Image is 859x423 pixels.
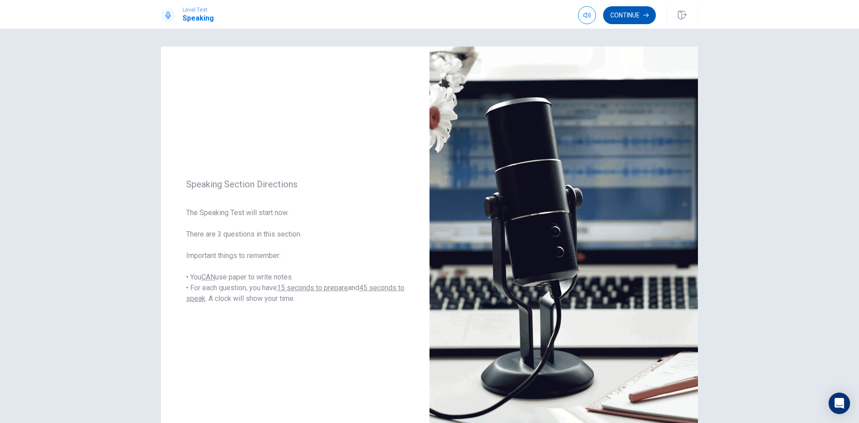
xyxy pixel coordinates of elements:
button: Continue [603,6,656,24]
span: The Speaking Test will start now. There are 3 questions in this section. Important things to reme... [186,207,404,304]
span: Speaking Section Directions [186,179,404,190]
h1: Speaking [183,13,214,24]
u: CAN [201,273,215,281]
u: 15 seconds to prepare [277,283,348,292]
div: Open Intercom Messenger [829,393,850,414]
span: Level Test [183,7,214,13]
